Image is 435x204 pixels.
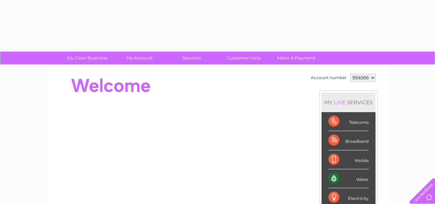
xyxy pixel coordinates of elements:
div: LIVE [333,99,347,106]
a: Services [163,52,220,64]
div: Mobile [328,150,369,169]
div: Telecoms [328,112,369,131]
td: Account number [309,72,348,84]
a: My Account [111,52,168,64]
a: Customer Help [216,52,272,64]
div: Water [328,169,369,188]
a: My Clear Business [59,52,116,64]
div: Broadband [328,131,369,150]
div: MY SERVICES [322,93,376,112]
a: Make A Payment [268,52,325,64]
